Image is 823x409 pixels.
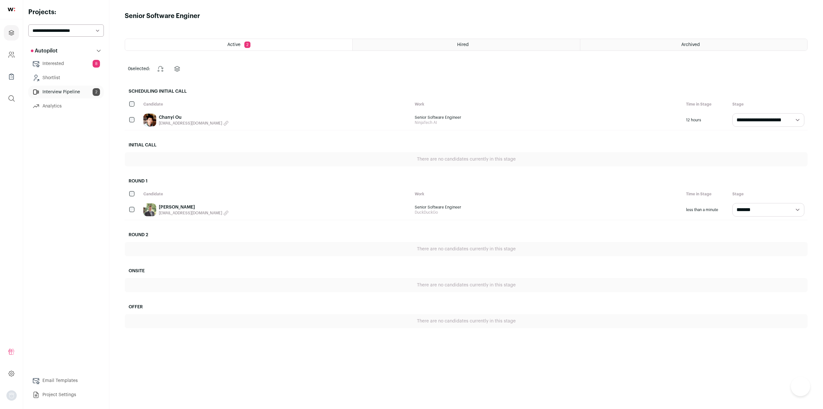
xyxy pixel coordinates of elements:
span: [EMAIL_ADDRESS][DOMAIN_NAME] [159,210,222,216]
a: Shortlist [28,71,104,84]
span: Hired [457,42,469,47]
button: [EMAIL_ADDRESS][DOMAIN_NAME] [159,210,229,216]
div: Stage [729,98,808,110]
a: [PERSON_NAME] [159,204,229,210]
span: 2 [93,88,100,96]
h2: Initial Call [125,138,808,152]
h1: Senior Software Enginer [125,12,200,21]
iframe: Help Scout Beacon - Open [791,377,810,396]
button: [EMAIL_ADDRESS][DOMAIN_NAME] [159,121,229,126]
a: Chanyi Ou [159,114,229,121]
div: There are no candidates currently in this stage [125,242,808,256]
img: 877dcf2f142afb389f7d2a4b4a2ebfa0ae0c334ad38bf1f1149b6db2ea2c2b96 [143,203,156,216]
h2: Round 2 [125,228,808,242]
div: There are no candidates currently in this stage [125,314,808,328]
img: wellfound-shorthand-0d5821cbd27db2630d0214b213865d53afaa358527fdda9d0ea32b1df1b89c2c.svg [8,8,15,11]
a: Hired [353,39,580,51]
button: Autopilot [28,44,104,57]
div: Candidate [140,98,411,110]
a: Company and ATS Settings [4,47,19,62]
span: Archived [681,42,700,47]
h2: Scheduling Initial Call [125,84,808,98]
img: nopic.png [6,390,17,401]
div: Candidate [140,188,411,200]
div: Time in Stage [683,98,729,110]
div: Work [411,98,683,110]
span: 0 [128,67,131,71]
a: Interview Pipeline2 [28,86,104,98]
span: Active [227,42,240,47]
a: Project Settings [28,388,104,401]
button: Change stage [153,61,168,77]
h2: Projects: [28,8,104,17]
button: Open dropdown [6,390,17,401]
a: Interested8 [28,57,104,70]
span: NinjaTech AI [415,120,680,125]
a: Projects [4,25,19,41]
h2: Offer [125,300,808,314]
div: Stage [729,188,808,200]
span: DuckDuckGo [415,210,680,215]
div: There are no candidates currently in this stage [125,152,808,166]
div: 12 hours [683,110,729,130]
div: less than a minute [683,200,729,220]
a: Email Templates [28,374,104,387]
div: There are no candidates currently in this stage [125,278,808,292]
img: f2ddf393fa9404a7b492d726e72116635320d6e739e79f77273d0ce34de74c41.jpg [143,114,156,126]
div: Time in Stage [683,188,729,200]
a: Company Lists [4,69,19,84]
span: selected: [128,66,150,72]
span: Senior Software Engineer [415,115,680,120]
div: Work [411,188,683,200]
a: Analytics [28,100,104,113]
h2: Onsite [125,264,808,278]
span: 2 [244,42,250,48]
span: 8 [93,60,100,68]
span: [EMAIL_ADDRESS][DOMAIN_NAME] [159,121,222,126]
p: Autopilot [31,47,58,55]
h2: Round 1 [125,174,808,188]
a: Archived [580,39,807,51]
span: Senior Software Engineer [415,205,680,210]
